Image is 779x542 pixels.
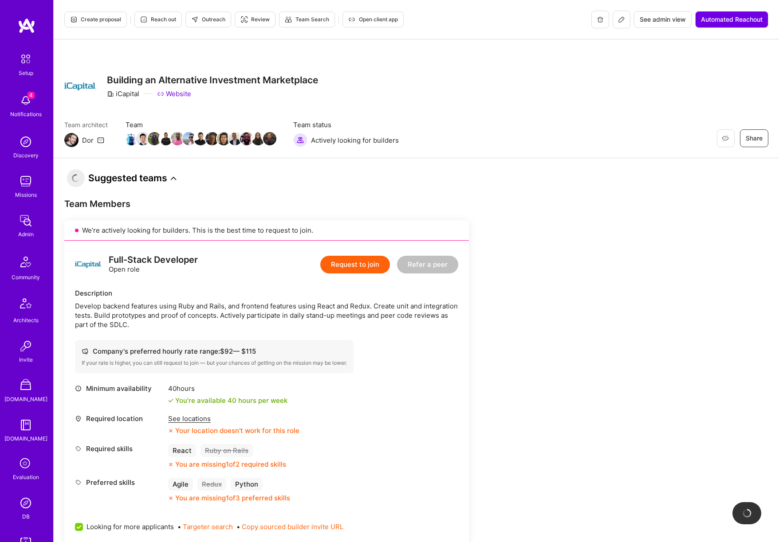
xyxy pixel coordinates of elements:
div: See locations [168,414,299,423]
button: Outreach [185,12,231,27]
span: 4 [28,92,35,99]
i: icon Tag [75,445,82,452]
a: Team Member Avatar [172,131,183,146]
div: Admin [18,230,34,239]
a: Team Member Avatar [241,131,252,146]
a: Team Member Avatar [264,131,275,146]
img: Team Member Avatar [194,132,207,145]
img: Team Member Avatar [182,132,196,145]
img: Team Member Avatar [205,132,219,145]
div: 40 hours [168,384,287,393]
div: React [168,444,196,457]
button: Reach out [134,12,182,27]
div: You are missing 1 of 2 required skills [175,460,286,469]
div: You are missing 1 of 3 preferred skills [175,493,290,503]
span: Reach out [140,16,176,23]
i: icon Proposal [70,16,77,23]
i: icon Tag [75,479,82,486]
i: icon Mail [97,136,104,144]
button: Automated Reachout [695,11,768,28]
a: Team Member Avatar [149,131,160,146]
img: Team Member Avatar [228,132,242,145]
div: Your location doesn’t work for this role [168,426,299,435]
div: Description [75,289,458,298]
div: Community [12,273,40,282]
button: Team Search [279,12,335,27]
div: Ruby on Rails [201,444,253,457]
h3: Building an Alternative Investment Marketplace [107,74,318,86]
span: Team architect [64,120,108,129]
a: Team Member Avatar [137,131,149,146]
a: Team Member Avatar [126,131,137,146]
img: Team Member Avatar [171,132,184,145]
h3: Suggested teams [67,169,177,187]
div: Required location [75,414,164,423]
div: Setup [19,68,33,78]
button: Refer a peer [397,256,458,273]
button: Targeter search [183,522,233,531]
i: icon ArrowDownBlack [171,175,177,181]
button: See admin view [634,11,692,28]
span: • [236,522,343,531]
div: [DOMAIN_NAME] [4,394,47,404]
img: Invite [17,337,35,355]
img: Company Logo [64,70,96,102]
a: Team Member Avatar [252,131,264,146]
div: DB [22,512,30,521]
span: Team [126,120,275,129]
i: icon CompanyGray [107,90,114,97]
a: Team Member Avatar [206,131,218,146]
img: Architects [15,294,36,316]
div: [DOMAIN_NAME] [4,434,47,443]
div: Develop backend features using Ruby and Rails, and frontend features using React and Redux. Creat... [75,301,458,329]
button: Review [235,12,275,27]
button: Create proposal [64,12,127,27]
img: Community [15,251,36,273]
img: setup [16,50,35,68]
div: Redux [197,478,226,491]
div: Discovery [13,151,39,160]
button: Suggested teams [64,169,179,198]
img: logo [18,18,35,34]
span: Team status [293,120,399,129]
i: icon Targeter [240,16,248,23]
img: logo [75,251,102,278]
div: You're available 40 hours per week [168,396,287,405]
button: Copy sourced builder invite URL [242,522,343,531]
button: Open client app [342,12,404,27]
i: icon Check [168,398,173,403]
span: • [177,522,233,531]
span: Review [240,16,270,23]
i: icon Cash [82,348,88,355]
span: Outreach [191,16,225,23]
div: Open role [109,255,198,274]
img: teamwork [17,172,35,190]
div: Architects [13,316,39,325]
a: Website [157,89,191,98]
div: Company's preferred hourly rate range: $ 92 — $ 115 [82,347,347,356]
img: admin teamwork [17,212,35,230]
div: Required skills [75,444,164,453]
i: icon CloseOrange [168,462,173,467]
i: icon SelectionTeam [17,456,34,472]
i: icon CloseOrange [168,495,173,501]
div: Minimum availability [75,384,164,393]
button: Share [740,129,768,147]
a: Team Member Avatar [183,131,195,146]
i: icon EyeClosed [722,135,729,142]
div: iCapital [107,89,139,98]
img: Team Member Avatar [217,132,230,145]
span: Team Search [285,16,329,23]
div: Agile [168,478,193,491]
span: Open client app [348,16,398,23]
div: Invite [19,355,33,364]
i: icon Clock [75,385,82,392]
i: icon CloseOrange [168,428,173,433]
img: bell [17,92,35,109]
a: Team Member Avatar [160,131,172,146]
button: Request to join [320,256,390,273]
img: Admin Search [17,494,35,512]
a: Team Member Avatar [229,131,241,146]
img: Team Member Avatar [263,132,276,145]
img: Team Member Avatar [125,132,138,145]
